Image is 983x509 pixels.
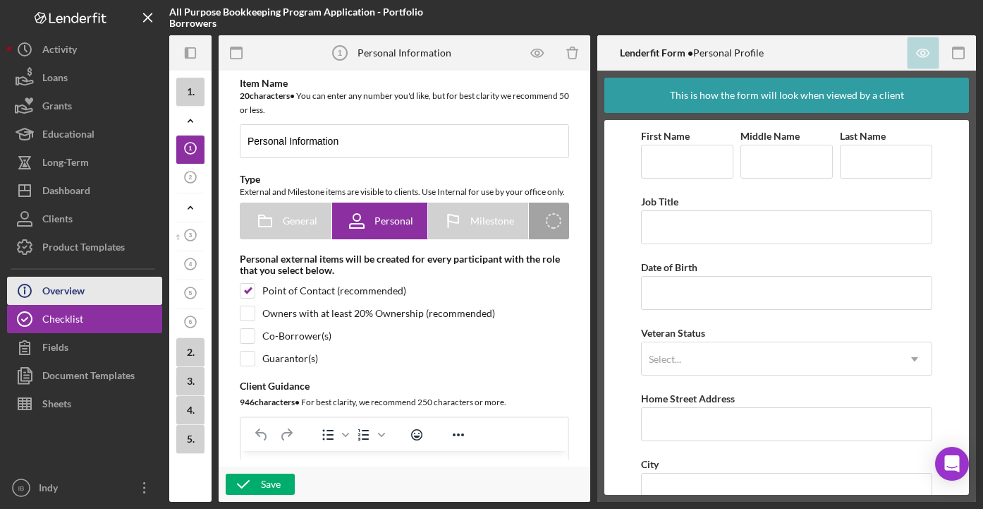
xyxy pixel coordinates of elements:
div: Personal Profile [620,47,764,59]
button: Overview [7,277,162,305]
button: Dashboard [7,176,162,205]
button: Clients [7,205,162,233]
label: Job Title [641,196,678,208]
button: Activity [7,35,162,64]
div: Educational [42,120,94,152]
button: Document Templates [7,361,162,390]
button: IBIndy [PERSON_NAME] [7,474,162,502]
div: Clients [42,205,73,236]
tspan: 3 [189,232,193,239]
button: Sheets [7,390,162,418]
button: Fields [7,333,162,361]
label: Date of Birth [641,261,697,273]
div: Guarantor(s) [262,353,318,364]
div: Personal Information [358,47,451,59]
span: Personal [374,215,413,227]
label: Last Name [840,130,886,142]
label: Middle Name [740,130,800,142]
div: Point of Contact (recommended) [262,285,406,297]
div: Long-Term [42,148,89,180]
b: All Purpose Bookkeeping Program Application - Portfolio Borrowers [169,6,423,29]
tspan: 2 [189,174,193,181]
div: Type [240,174,569,185]
span: 2 . [187,346,195,358]
div: Overview [42,277,85,309]
b: Lenderfit Form • [620,47,693,59]
span: Milestone [470,215,514,227]
div: Product Templates [42,233,125,265]
button: Long-Term [7,148,162,176]
button: Product Templates [7,233,162,261]
div: Bullet list [316,425,351,445]
label: Home Street Address [641,393,735,405]
button: Grants [7,92,162,120]
div: This is how the form will look when viewed by a client [670,78,904,113]
div: Save [261,474,281,495]
button: Undo [250,425,274,445]
tspan: 1 [338,49,342,57]
label: City [641,458,659,470]
tspan: 5 [189,290,193,297]
span: 5 . [187,433,195,445]
div: Owners with at least 20% Ownership (recommended) [262,308,495,319]
span: 1 . [187,85,195,97]
button: Redo [274,425,298,445]
button: Educational [7,120,162,148]
div: To get started, please click on the form to set up your personal profile. You'll only need to com... [11,11,315,311]
div: Select... [649,354,681,365]
tspan: 1 [189,145,193,152]
div: Personal external items will be created for every participant with the role that you select below. [240,253,569,276]
span: 3 . [187,375,195,387]
div: Grants [42,92,72,124]
button: Checklist [7,305,162,333]
tspan: 4 [189,261,193,268]
div: Dashboard [42,176,90,208]
span: 4 . [187,404,195,416]
strong: Welcome! We're looking forward to working with you. [11,13,298,25]
div: Loans [42,64,68,95]
div: Client Guidance [240,381,569,392]
button: Save [226,474,295,495]
div: Numbered list [352,425,387,445]
span: General [283,215,317,227]
tspan: 6 [189,319,193,326]
label: First Name [641,130,690,142]
b: 946 character s • [240,397,300,407]
div: Fields [42,333,68,365]
div: You can enter any number you'd like, but for best clarity we recommend 50 or less. [240,89,569,117]
body: Rich Text Area. Press ALT-0 for help. [11,11,315,359]
button: Loans [7,64,162,92]
div: Sheets [42,390,71,421]
div: External and Milestone items are visible to clients. Use Internal for use by your office only. [240,185,569,199]
div: Document Templates [42,361,135,393]
div: Checklist [42,305,83,337]
button: Reveal or hide additional toolbar items [446,425,470,445]
div: Item Name [240,78,569,89]
div: Co-Borrower(s) [262,330,331,342]
b: 20 character s • [240,90,295,101]
text: IB [18,484,24,492]
div: Open Intercom Messenger [935,447,969,481]
button: Emojis [405,425,429,445]
div: For best clarity, we recommend 250 characters or more. [240,395,569,409]
div: Activity [42,35,77,67]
